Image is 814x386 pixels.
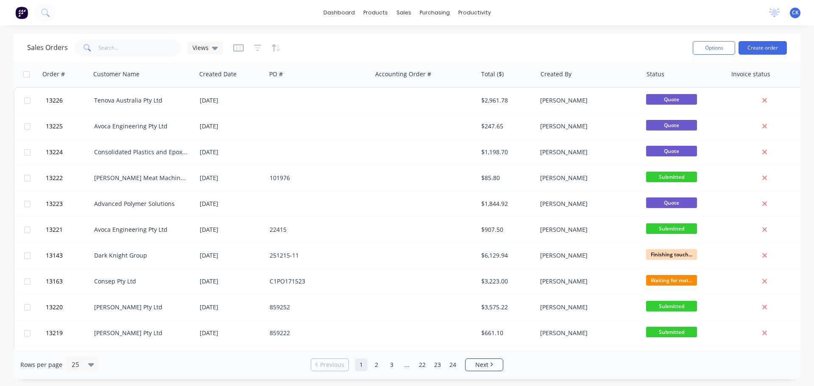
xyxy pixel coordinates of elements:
button: 13163 [43,269,94,294]
span: 13163 [46,277,63,286]
div: Order # [42,70,65,78]
span: Previous [320,361,344,369]
div: 859222 [270,329,364,337]
a: Page 3 [385,358,398,371]
div: [DATE] [200,148,263,156]
span: Quote [646,120,697,131]
div: $1,198.70 [481,148,531,156]
div: [PERSON_NAME] [540,277,634,286]
span: 13221 [46,225,63,234]
div: Total ($) [481,70,504,78]
div: Invoice status [731,70,770,78]
span: Quote [646,146,697,156]
div: [DATE] [200,122,263,131]
div: Created Date [199,70,237,78]
a: Previous page [311,361,348,369]
div: productivity [454,6,495,19]
div: [DATE] [200,303,263,311]
button: 13223 [43,191,94,217]
span: Waiting for mat... [646,275,697,286]
div: Tenova Australia Pty Ltd [94,96,188,105]
div: [DATE] [200,251,263,260]
button: 13218 [43,346,94,372]
div: Status [647,70,664,78]
div: Consolidated Plastics and Epoxy Pty Ltd [94,148,188,156]
div: [PERSON_NAME] [540,225,634,234]
input: Search... [98,39,181,56]
div: 22415 [270,225,364,234]
button: 13226 [43,88,94,113]
span: Views [192,43,209,52]
a: Page 24 [446,358,459,371]
a: dashboard [319,6,359,19]
span: CK [792,9,799,17]
div: [DATE] [200,277,263,286]
button: 13143 [43,243,94,268]
div: $3,575.22 [481,303,531,311]
span: 13220 [46,303,63,311]
span: Submitted [646,327,697,337]
span: Submitted [646,223,697,234]
div: Customer Name [93,70,139,78]
div: [PERSON_NAME] Pty Ltd [94,329,188,337]
div: [DATE] [200,96,263,105]
button: 13222 [43,165,94,191]
div: sales [392,6,415,19]
div: Avoca Engineering Pty Ltd [94,122,188,131]
button: Create order [739,41,787,55]
div: $907.50 [481,225,531,234]
span: Quote [646,197,697,208]
div: purchasing [415,6,454,19]
span: 13219 [46,329,63,337]
div: [PERSON_NAME] Pty Ltd [94,303,188,311]
ul: Pagination [307,358,507,371]
span: Next [475,361,488,369]
a: Jump forward [401,358,413,371]
button: 13221 [43,217,94,242]
div: Consep Pty Ltd [94,277,188,286]
div: Dark Knight Group [94,251,188,260]
button: 13219 [43,320,94,346]
div: PO # [269,70,283,78]
div: 859252 [270,303,364,311]
button: 13225 [43,114,94,139]
a: Page 2 [370,358,383,371]
div: $2,961.78 [481,96,531,105]
div: 251215-11 [270,251,364,260]
div: [DATE] [200,225,263,234]
a: Page 1 is your current page [355,358,368,371]
span: Submitted [646,301,697,311]
div: [DATE] [200,329,263,337]
div: [PERSON_NAME] [540,251,634,260]
span: 13223 [46,200,63,208]
span: Rows per page [20,361,62,369]
span: 13143 [46,251,63,260]
div: $247.65 [481,122,531,131]
span: 13222 [46,174,63,182]
a: Page 22 [416,358,429,371]
div: [DATE] [200,174,263,182]
div: Accounting Order # [375,70,431,78]
button: Options [693,41,735,55]
div: $6,129.94 [481,251,531,260]
div: $85.80 [481,174,531,182]
div: products [359,6,392,19]
div: [PERSON_NAME] [540,200,634,208]
a: Page 23 [431,358,444,371]
button: 13220 [43,294,94,320]
button: 13224 [43,139,94,165]
div: Advanced Polymer Solutions [94,200,188,208]
div: [DATE] [200,200,263,208]
img: Factory [15,6,28,19]
div: Created By [541,70,571,78]
span: Submitted [646,172,697,182]
div: [PERSON_NAME] Meat Machinery Pty Ltd [94,174,188,182]
a: Next page [466,361,503,369]
div: $1,844.92 [481,200,531,208]
span: 13224 [46,148,63,156]
div: [PERSON_NAME] [540,303,634,311]
div: $661.10 [481,329,531,337]
div: [PERSON_NAME] [540,148,634,156]
div: [PERSON_NAME] [540,329,634,337]
div: C1PO171523 [270,277,364,286]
